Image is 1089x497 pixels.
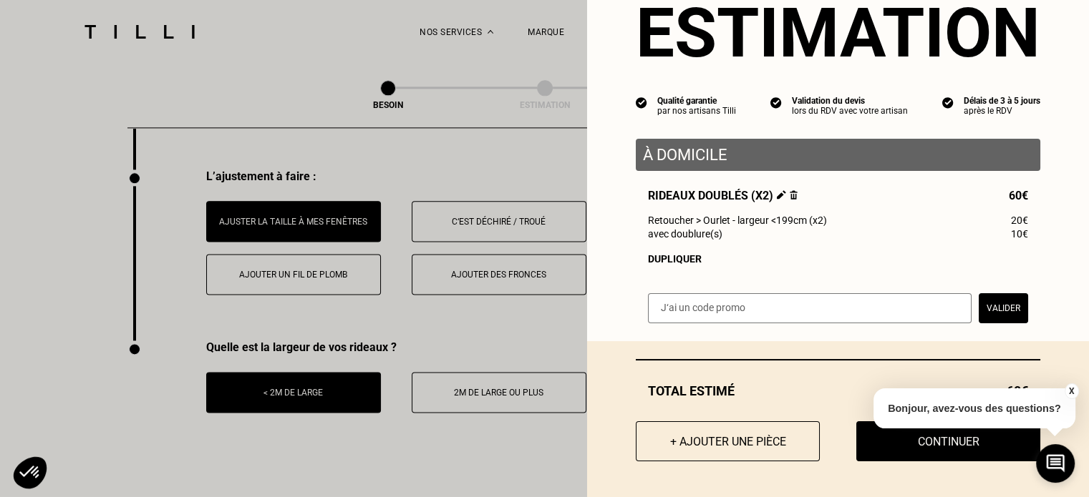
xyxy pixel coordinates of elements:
[648,228,722,240] span: avec doublure(s)
[636,96,647,109] img: icon list info
[777,190,786,200] img: Éditer
[648,189,798,202] span: Rideaux doublés (x2)
[1011,228,1028,240] span: 10€
[657,96,736,106] div: Qualité garantie
[648,253,1028,265] div: Dupliquer
[1009,189,1028,202] span: 60€
[657,106,736,116] div: par nos artisans Tilli
[1064,383,1078,399] button: X
[792,106,908,116] div: lors du RDV avec votre artisan
[643,146,1033,164] p: À domicile
[790,190,798,200] img: Supprimer
[770,96,782,109] img: icon list info
[648,215,827,226] span: Retoucher > Ourlet - largeur <199cm (x2)
[964,106,1040,116] div: après le RDV
[648,293,972,323] input: J‘ai un code promo
[964,96,1040,106] div: Délais de 3 à 5 jours
[873,388,1075,428] p: Bonjour, avez-vous des questions?
[979,293,1028,323] button: Valider
[636,421,820,461] button: + Ajouter une pièce
[636,383,1040,398] div: Total estimé
[942,96,954,109] img: icon list info
[792,96,908,106] div: Validation du devis
[856,421,1040,461] button: Continuer
[1011,215,1028,226] span: 20€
